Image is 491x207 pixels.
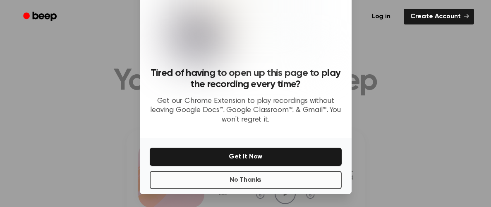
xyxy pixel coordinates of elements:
[17,9,64,25] a: Beep
[150,148,342,166] button: Get It Now
[150,171,342,189] button: No Thanks
[404,9,474,24] a: Create Account
[364,7,399,26] a: Log in
[150,97,342,125] p: Get our Chrome Extension to play recordings without leaving Google Docs™, Google Classroom™, & Gm...
[150,68,342,90] h3: Tired of having to open up this page to play the recording every time?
